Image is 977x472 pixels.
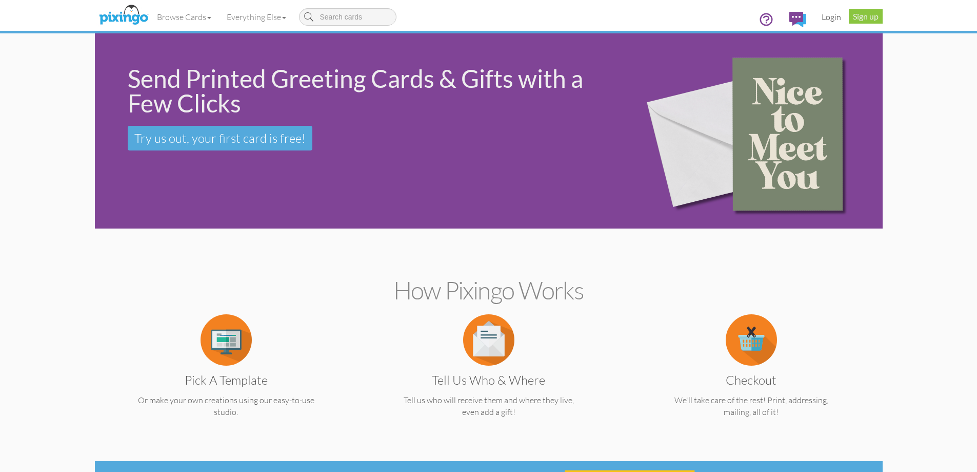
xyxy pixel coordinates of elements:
[814,4,849,30] a: Login
[96,3,151,28] img: pixingo logo
[128,66,612,116] div: Send Printed Greeting Cards & Gifts with a Few Clicks
[299,8,396,26] input: Search cards
[628,19,876,243] img: 15b0954d-2d2f-43ee-8fdb-3167eb028af9.png
[377,394,600,418] p: Tell us who will receive them and where they live, even add a gift!
[149,4,219,30] a: Browse Cards
[463,314,514,366] img: item.alt
[113,277,865,304] h2: How Pixingo works
[134,130,306,146] span: Try us out, your first card is free!
[128,126,312,150] a: Try us out, your first card is free!
[726,314,777,366] img: item.alt
[385,373,592,387] h3: Tell us Who & Where
[115,394,337,418] p: Or make your own creations using our easy-to-use studio.
[648,373,855,387] h3: Checkout
[115,334,337,418] a: Pick a Template Or make your own creations using our easy-to-use studio.
[123,373,330,387] h3: Pick a Template
[201,314,252,366] img: item.alt
[789,12,806,27] img: comments.svg
[640,334,863,418] a: Checkout We'll take care of the rest! Print, addressing, mailing, all of it!
[640,394,863,418] p: We'll take care of the rest! Print, addressing, mailing, all of it!
[219,4,294,30] a: Everything Else
[849,9,883,24] a: Sign up
[377,334,600,418] a: Tell us Who & Where Tell us who will receive them and where they live, even add a gift!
